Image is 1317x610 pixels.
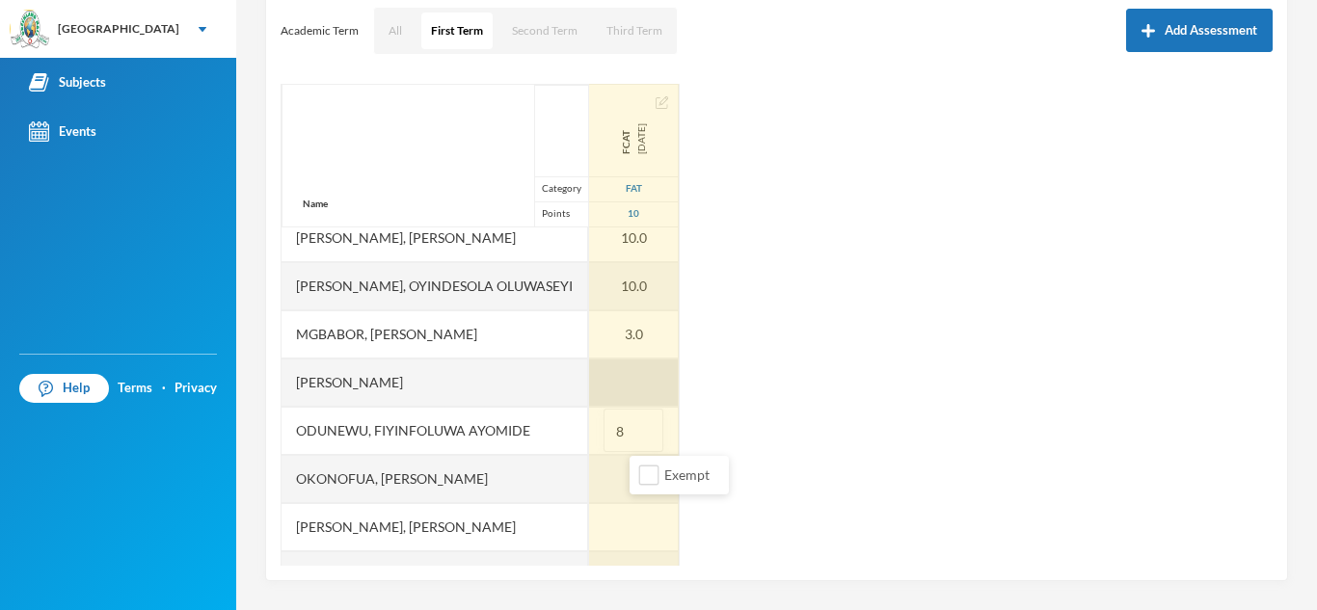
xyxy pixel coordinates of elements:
[19,374,109,403] a: Help
[379,13,412,49] button: All
[282,181,348,226] div: Name
[282,551,588,599] div: Olowookere, Goodness Ireola
[282,358,588,407] div: [PERSON_NAME]
[589,176,678,201] div: First Assessment Test
[618,123,649,154] div: First Contineuos Assessment
[421,13,493,49] button: First Term
[656,94,668,110] button: Edit Assessment
[589,310,679,358] div: 3.0
[656,96,668,109] img: edit
[282,455,588,503] div: Okonofua, [PERSON_NAME]
[282,503,588,551] div: [PERSON_NAME], [PERSON_NAME]
[282,407,588,455] div: Odunewu, Fiyinfoluwa Ayomide
[502,13,587,49] button: Second Term
[534,176,588,201] div: Category
[589,262,679,310] div: 10.0
[162,379,166,398] div: ·
[1126,9,1273,52] button: Add Assessment
[618,123,633,154] span: FCAT
[589,201,678,226] div: 10
[534,201,588,226] div: Points
[282,214,588,262] div: [PERSON_NAME], [PERSON_NAME]
[11,11,49,49] img: logo
[29,72,106,93] div: Subjects
[281,23,359,39] p: Academic Term
[597,13,672,49] button: Third Term
[118,379,152,398] a: Terms
[58,20,179,38] div: [GEOGRAPHIC_DATA]
[29,121,96,142] div: Events
[282,262,588,310] div: [PERSON_NAME], Oyindesola Oluwaseyi
[657,466,717,483] span: Exempt
[175,379,217,398] a: Privacy
[589,214,679,262] div: 10.0
[282,310,588,358] div: Mgbabor, [PERSON_NAME]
